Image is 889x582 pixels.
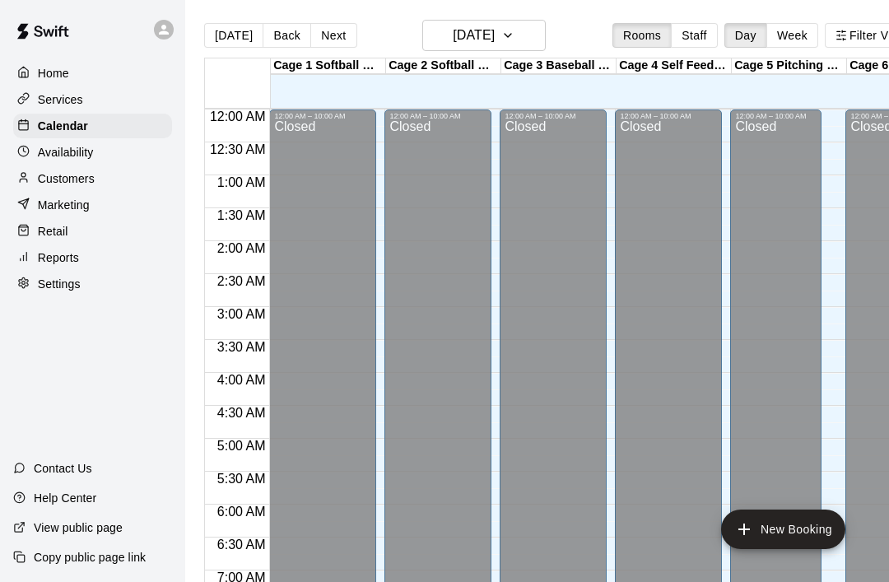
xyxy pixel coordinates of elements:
p: Settings [38,276,81,292]
p: Services [38,91,83,108]
h6: [DATE] [453,24,495,47]
div: Cage 3 Baseball Machine/Softball Machine [501,58,617,74]
button: [DATE] [422,20,546,51]
a: Calendar [13,114,172,138]
button: [DATE] [204,23,263,48]
p: Customers [38,170,95,187]
span: 4:30 AM [213,406,270,420]
p: View public page [34,519,123,536]
button: Back [263,23,311,48]
p: Contact Us [34,460,92,477]
button: Day [724,23,767,48]
a: Retail [13,219,172,244]
div: 12:00 AM – 10:00 AM [274,112,371,120]
span: 4:00 AM [213,373,270,387]
a: Reports [13,245,172,270]
a: Home [13,61,172,86]
p: Marketing [38,197,90,213]
p: Help Center [34,490,96,506]
p: Retail [38,223,68,240]
span: 1:30 AM [213,208,270,222]
div: Cage 4 Self Feeder Baseball Machine/Live [617,58,732,74]
span: 3:30 AM [213,340,270,354]
p: Copy public page link [34,549,146,566]
button: Next [310,23,356,48]
div: 12:00 AM – 10:00 AM [505,112,602,120]
div: Cage 1 Softball Machine/Live [271,58,386,74]
div: Cage 5 Pitching Lane/Live [732,58,847,74]
div: 12:00 AM – 10:00 AM [389,112,486,120]
span: 5:00 AM [213,439,270,453]
span: 12:30 AM [206,142,270,156]
button: Rooms [612,23,672,48]
a: Availability [13,140,172,165]
p: Calendar [38,118,88,134]
button: Week [766,23,818,48]
p: Home [38,65,69,81]
span: 2:30 AM [213,274,270,288]
button: Staff [671,23,718,48]
button: add [721,510,845,549]
span: 12:00 AM [206,109,270,123]
span: 6:00 AM [213,505,270,519]
p: Availability [38,144,94,161]
span: 3:00 AM [213,307,270,321]
div: Cage 2 Softball Machine/Live [386,58,501,74]
a: Settings [13,272,172,296]
a: Services [13,87,172,112]
span: 5:30 AM [213,472,270,486]
p: Reports [38,249,79,266]
div: 12:00 AM – 10:00 AM [735,112,817,120]
span: 1:00 AM [213,175,270,189]
span: 2:00 AM [213,241,270,255]
a: Marketing [13,193,172,217]
a: Customers [13,166,172,191]
div: 12:00 AM – 10:00 AM [620,112,717,120]
span: 6:30 AM [213,538,270,552]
